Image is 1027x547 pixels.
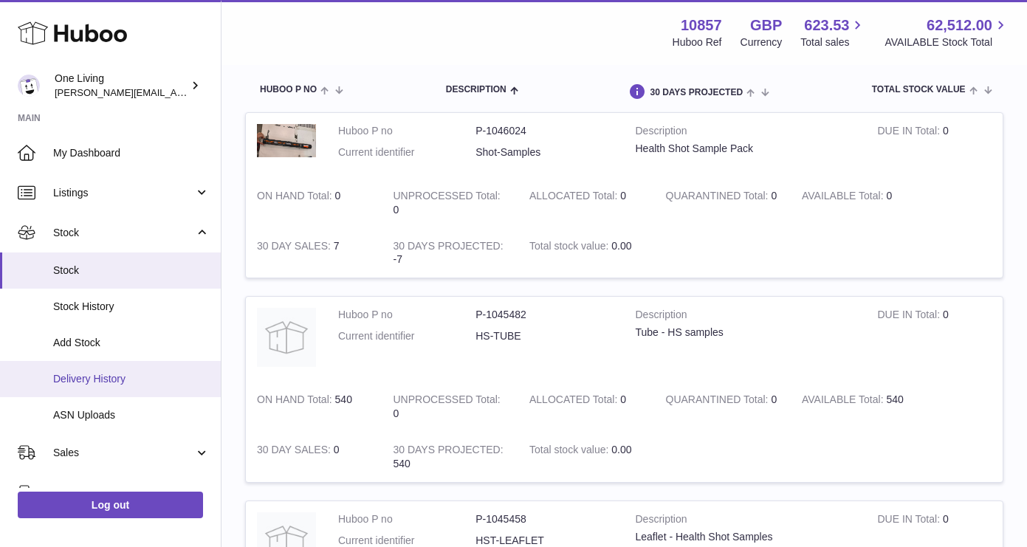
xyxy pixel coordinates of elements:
span: Stock [53,226,194,240]
strong: 30 DAY SALES [257,240,334,255]
dd: HS-TUBE [475,329,613,343]
td: 0 [518,178,655,228]
span: Huboo P no [260,85,317,94]
dd: P-1045458 [475,512,613,526]
strong: Total stock value [529,240,611,255]
a: 62,512.00 AVAILABLE Stock Total [885,16,1009,49]
span: Stock [53,264,210,278]
strong: 30 DAYS PROJECTED [394,240,504,255]
span: 0.00 [611,240,631,252]
span: 62,512.00 [927,16,992,35]
div: Tube - HS samples [636,326,856,340]
strong: ALLOCATED Total [529,190,620,205]
strong: UNPROCESSED Total [394,393,501,409]
strong: DUE IN Total [878,309,943,324]
span: Total stock value [872,85,966,94]
strong: UNPROCESSED Total [394,190,501,205]
strong: AVAILABLE Total [802,190,886,205]
span: Stock History [53,300,210,314]
strong: QUARANTINED Total [666,393,772,409]
span: Delivery History [53,372,210,386]
td: 7 [246,228,382,278]
dt: Current identifier [338,145,475,159]
img: Jessica@oneliving.com [18,75,40,97]
td: 0 [382,382,519,432]
span: 0 [771,190,777,202]
td: 0 [867,113,1003,178]
span: Listings [53,186,194,200]
strong: DUE IN Total [878,513,943,529]
span: My Dashboard [53,146,210,160]
strong: ALLOCATED Total [529,393,620,409]
td: 0 [518,382,655,432]
strong: Description [636,512,856,530]
dt: Huboo P no [338,308,475,322]
td: 540 [246,382,382,432]
dd: Shot-Samples [475,145,613,159]
div: Health Shot Sample Pack [636,142,856,156]
strong: ON HAND Total [257,393,335,409]
strong: QUARANTINED Total [666,190,772,205]
dt: Current identifier [338,329,475,343]
strong: 10857 [681,16,722,35]
td: 0 [382,178,519,228]
strong: ON HAND Total [257,190,335,205]
strong: Description [636,308,856,326]
strong: Total stock value [529,444,611,459]
td: 0 [246,178,382,228]
span: Description [446,85,506,94]
td: -7 [382,228,519,278]
span: Orders [53,486,194,500]
td: 0 [246,432,382,482]
td: 0 [791,178,927,228]
strong: GBP [750,16,782,35]
strong: AVAILABLE Total [802,393,886,409]
span: 0 [771,393,777,405]
img: product image [257,308,316,367]
span: Add Stock [53,336,210,350]
span: 0.00 [611,444,631,455]
dt: Huboo P no [338,512,475,526]
span: Sales [53,446,194,460]
strong: DUE IN Total [878,125,943,140]
div: Huboo Ref [673,35,722,49]
dt: Huboo P no [338,124,475,138]
img: product image [257,124,316,157]
strong: 30 DAYS PROJECTED [394,444,504,459]
div: One Living [55,72,188,100]
span: AVAILABLE Stock Total [885,35,1009,49]
span: 623.53 [804,16,849,35]
strong: 30 DAY SALES [257,444,334,459]
div: Leaflet - Health Shot Samples [636,530,856,544]
td: 540 [791,382,927,432]
td: 0 [867,297,1003,382]
td: 540 [382,432,519,482]
dd: P-1045482 [475,308,613,322]
a: Log out [18,492,203,518]
a: 623.53 Total sales [800,16,866,49]
strong: Description [636,124,856,142]
span: Total sales [800,35,866,49]
span: 30 DAYS PROJECTED [650,88,743,97]
div: Currency [741,35,783,49]
span: ASN Uploads [53,408,210,422]
span: [PERSON_NAME][EMAIL_ADDRESS][DOMAIN_NAME] [55,86,296,98]
dd: P-1046024 [475,124,613,138]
